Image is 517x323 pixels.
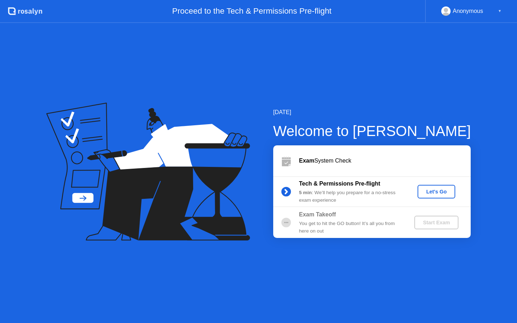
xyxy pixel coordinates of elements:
b: Exam [299,158,315,164]
b: Tech & Permissions Pre-flight [299,181,380,187]
b: 5 min [299,190,312,195]
button: Start Exam [414,216,458,229]
div: System Check [299,156,471,165]
div: [DATE] [273,108,471,117]
div: ▼ [498,6,502,16]
button: Let's Go [418,185,455,198]
div: Start Exam [417,220,456,225]
div: You get to hit the GO button! It’s all you from here on out [299,220,402,235]
div: : We’ll help you prepare for a no-stress exam experience [299,189,402,204]
b: Exam Takeoff [299,211,336,217]
div: Let's Go [420,189,452,195]
div: Welcome to [PERSON_NAME] [273,120,471,142]
div: Anonymous [453,6,483,16]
